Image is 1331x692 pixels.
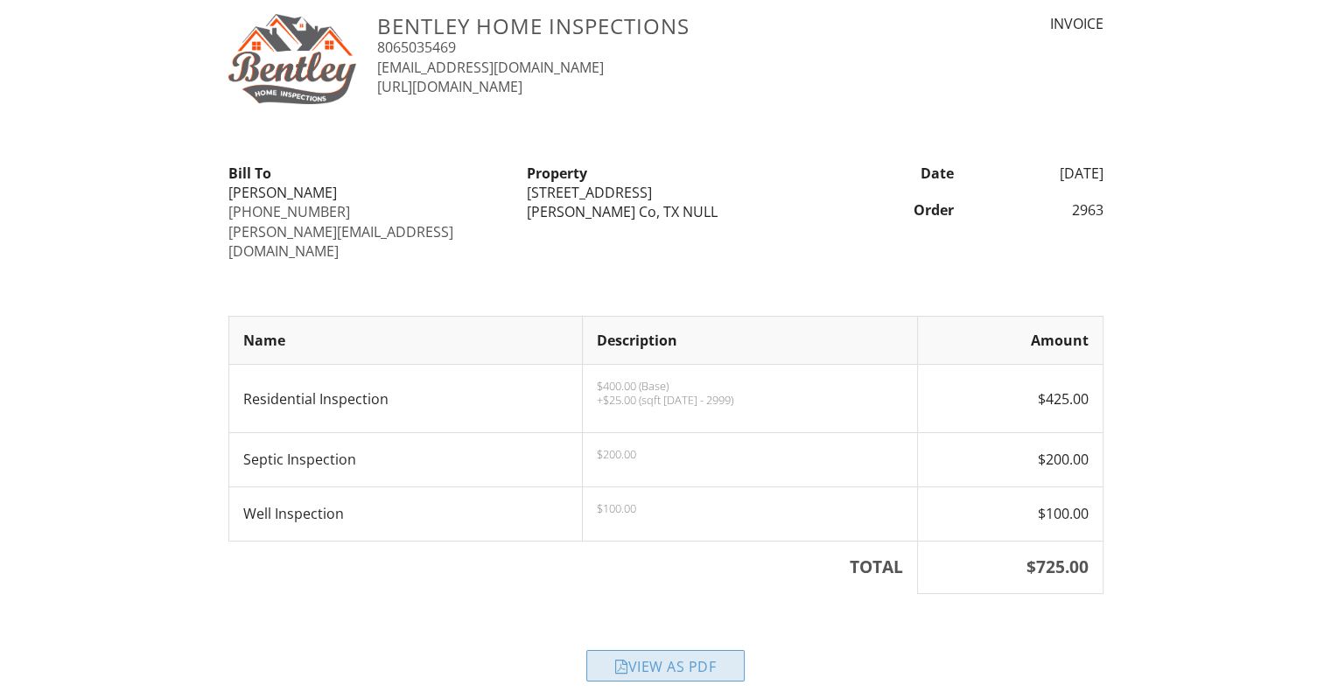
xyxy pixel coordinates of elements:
[918,486,1103,541] td: $100.00
[228,316,582,364] th: Name
[964,200,1114,220] div: 2963
[377,58,604,77] a: [EMAIL_ADDRESS][DOMAIN_NAME]
[228,202,350,221] a: [PHONE_NUMBER]
[377,38,456,57] a: 8065035469
[964,164,1114,183] div: [DATE]
[586,650,745,682] div: View as PDF
[582,316,918,364] th: Description
[815,200,964,220] div: Order
[377,77,522,96] a: [URL][DOMAIN_NAME]
[597,379,904,407] p: $400.00 (Base) +$25.00 (sqft [DATE] - 2999)
[243,389,389,409] span: Residential Inspection
[918,541,1103,593] th: $725.00
[228,222,453,261] a: [PERSON_NAME][EMAIL_ADDRESS][DOMAIN_NAME]
[597,501,904,515] p: $100.00
[918,365,1103,433] td: $425.00
[900,14,1103,33] div: INVOICE
[228,541,918,593] th: TOTAL
[228,183,506,202] div: [PERSON_NAME]
[527,202,804,221] div: [PERSON_NAME] Co, TX NULL
[527,164,587,183] strong: Property
[597,447,904,461] p: $200.00
[918,316,1103,364] th: Amount
[527,183,804,202] div: [STREET_ADDRESS]
[815,164,964,183] div: Date
[228,164,271,183] strong: Bill To
[243,450,356,469] span: Septic Inspection
[918,433,1103,487] td: $200.00
[377,14,879,38] h3: Bentley Home Inspections
[243,504,344,523] span: Well Inspection
[586,661,745,681] a: View as PDF
[228,14,357,104] img: bentley_home_4.png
